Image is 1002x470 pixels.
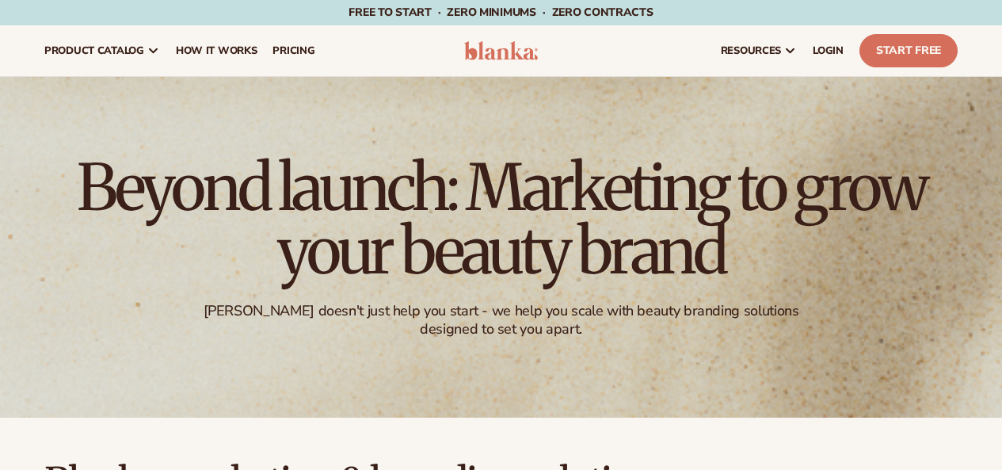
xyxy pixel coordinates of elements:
[272,44,314,57] span: pricing
[464,41,539,60] img: logo
[713,25,805,76] a: resources
[349,5,653,20] span: Free to start · ZERO minimums · ZERO contracts
[805,25,852,76] a: LOGIN
[265,25,322,76] a: pricing
[175,302,826,339] div: [PERSON_NAME] doesn't just help you start - we help you scale with beauty branding solutions desi...
[66,156,937,283] h1: Beyond launch: Marketing to grow your beauty brand
[813,44,844,57] span: LOGIN
[44,44,144,57] span: product catalog
[859,34,958,67] a: Start Free
[721,44,781,57] span: resources
[36,25,168,76] a: product catalog
[176,44,257,57] span: How It Works
[168,25,265,76] a: How It Works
